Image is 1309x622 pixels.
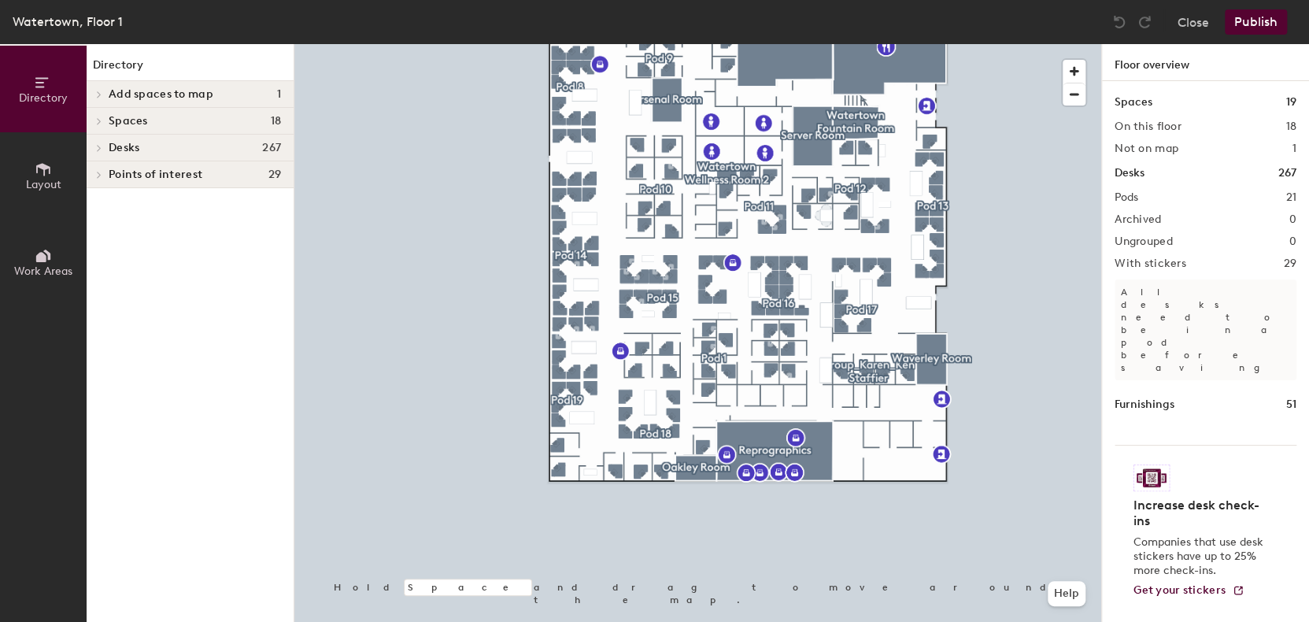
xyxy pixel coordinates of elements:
[1115,165,1144,182] h1: Desks
[1133,535,1268,578] p: Companies that use desk stickers have up to 25% more check-ins.
[1115,120,1181,133] h2: On this floor
[1133,584,1244,598] a: Get your stickers
[1178,9,1209,35] button: Close
[26,178,61,191] span: Layout
[13,12,123,31] div: Watertown, Floor 1
[109,142,139,154] span: Desks
[270,115,281,128] span: 18
[19,91,68,105] span: Directory
[1283,257,1296,270] h2: 29
[1048,581,1085,606] button: Help
[1137,14,1152,30] img: Redo
[14,265,72,278] span: Work Areas
[1285,191,1296,204] h2: 21
[1133,498,1268,529] h4: Increase desk check-ins
[1289,213,1296,226] h2: 0
[1115,396,1174,413] h1: Furnishings
[1278,165,1296,182] h1: 267
[109,168,202,181] span: Points of interest
[1115,235,1173,248] h2: Ungrouped
[262,142,281,154] span: 267
[109,88,213,101] span: Add spaces to map
[1102,44,1309,81] h1: Floor overview
[1115,213,1161,226] h2: Archived
[1286,94,1296,111] h1: 19
[1289,235,1296,248] h2: 0
[109,115,148,128] span: Spaces
[87,57,294,81] h1: Directory
[1115,94,1152,111] h1: Spaces
[1292,143,1296,155] h2: 1
[1111,14,1127,30] img: Undo
[1115,280,1296,380] p: All desks need to be in a pod before saving
[1115,191,1138,204] h2: Pods
[1286,396,1296,413] h1: 51
[277,88,281,101] span: 1
[268,168,281,181] span: 29
[1133,465,1170,491] img: Sticker logo
[1225,9,1287,35] button: Publish
[1133,583,1226,597] span: Get your stickers
[1285,120,1296,133] h2: 18
[1115,143,1178,155] h2: Not on map
[1115,257,1186,270] h2: With stickers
